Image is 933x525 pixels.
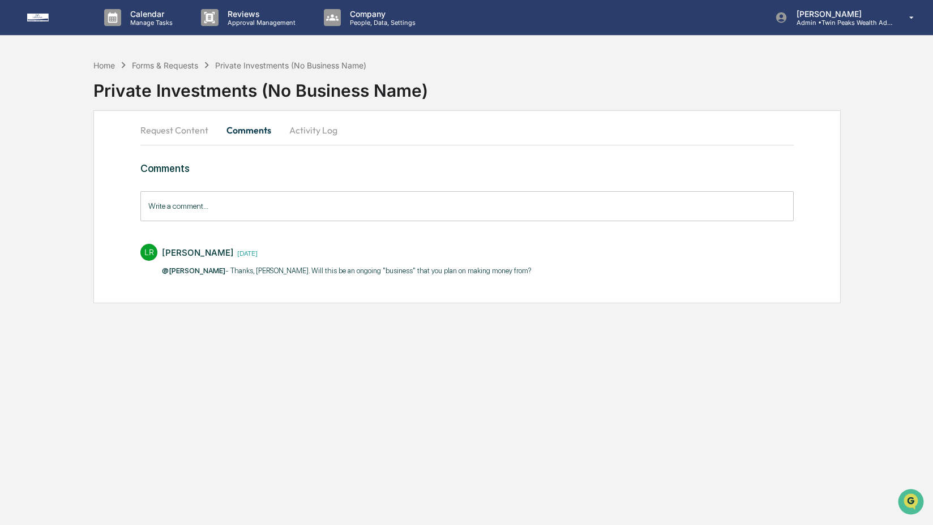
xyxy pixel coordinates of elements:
a: Powered byPylon [80,191,137,200]
time: Thursday, October 9, 2025 at 1:06:57 PM MDT [234,248,258,257]
button: Request Content [140,117,217,144]
img: logo [27,14,82,21]
h3: Comments [140,162,794,174]
p: Manage Tasks [121,19,178,27]
p: People, Data, Settings [341,19,421,27]
p: Company [341,9,421,19]
p: Approval Management [219,19,301,27]
div: 🔎 [11,165,20,174]
div: Start new chat [38,87,186,98]
div: Home [93,61,115,70]
img: 1746055101610-c473b297-6a78-478c-a979-82029cc54cd1 [11,87,32,107]
a: 🗄️Attestations [78,138,145,158]
span: Data Lookup [23,164,71,175]
div: LR [140,244,157,261]
button: Comments [217,117,280,144]
iframe: Open customer support [897,488,927,518]
p: Calendar [121,9,178,19]
div: 🗄️ [82,144,91,153]
div: Private Investments (No Business Name) [215,61,366,70]
div: 🖐️ [11,144,20,153]
div: secondary tabs example [140,117,794,144]
p: [PERSON_NAME] [788,9,893,19]
a: 🖐️Preclearance [7,138,78,158]
a: 🔎Data Lookup [7,160,76,180]
div: Private Investments (No Business Name) [93,71,933,101]
p: How can we help? [11,24,206,42]
div: Forms & Requests [132,61,198,70]
div: [PERSON_NAME] [162,247,234,258]
p: - Thanks, [PERSON_NAME]. Will this be an ongoing "business" that you plan on making money from?​ [162,265,531,277]
span: Pylon [113,192,137,200]
span: Preclearance [23,143,73,154]
p: Reviews [219,9,301,19]
span: @[PERSON_NAME] [162,266,225,275]
button: Activity Log [280,117,346,144]
button: Start new chat [192,90,206,104]
span: Attestations [93,143,140,154]
p: Admin • Twin Peaks Wealth Advisors [788,19,893,27]
div: We're available if you need us! [38,98,143,107]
